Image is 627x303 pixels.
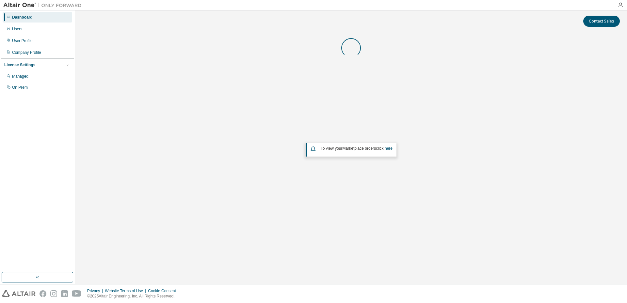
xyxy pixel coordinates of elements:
[12,26,22,32] div: Users
[321,146,393,151] span: To view your click
[12,74,28,79] div: Managed
[3,2,85,8] img: Altair One
[2,290,36,297] img: altair_logo.svg
[40,290,46,297] img: facebook.svg
[87,294,180,299] p: © 2025 Altair Engineering, Inc. All Rights Reserved.
[105,288,148,294] div: Website Terms of Use
[72,290,81,297] img: youtube.svg
[61,290,68,297] img: linkedin.svg
[343,146,376,151] em: Marketplace orders
[87,288,105,294] div: Privacy
[12,15,33,20] div: Dashboard
[12,38,33,43] div: User Profile
[12,50,41,55] div: Company Profile
[12,85,28,90] div: On Prem
[4,62,35,68] div: License Settings
[385,146,393,151] a: here
[148,288,180,294] div: Cookie Consent
[583,16,620,27] button: Contact Sales
[50,290,57,297] img: instagram.svg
